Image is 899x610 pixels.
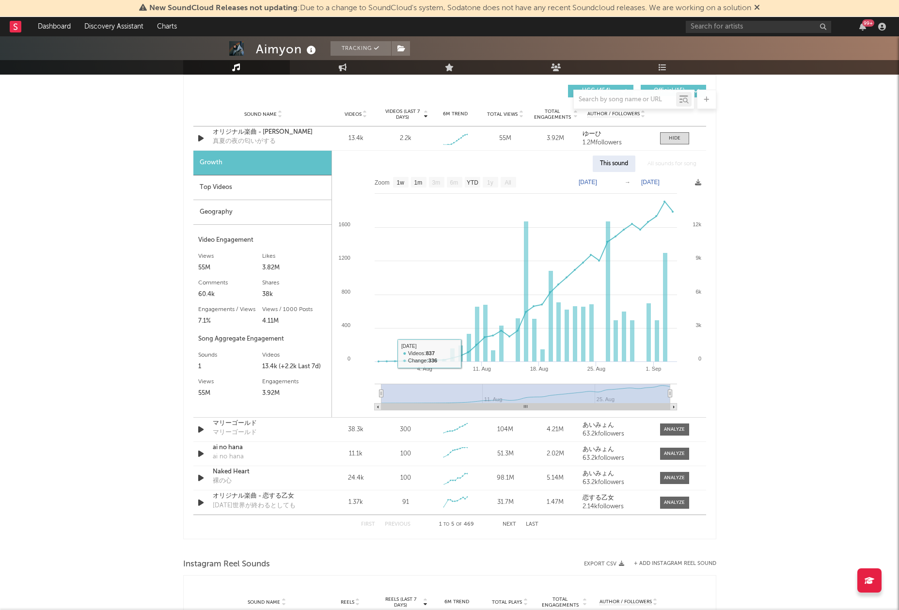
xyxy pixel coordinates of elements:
[456,522,462,527] span: of
[483,425,528,435] div: 104M
[634,561,716,566] button: + Add Instagram Reel Sound
[149,4,751,12] span: : Due to a change to SoundCloud's system, Sodatone does not have any recent Soundcloud releases. ...
[347,356,350,361] text: 0
[213,467,314,477] a: Naked Heart
[213,137,276,146] div: 真夏の夜の匂いがする
[583,455,650,462] div: 63.2k followers
[583,470,650,477] a: あいみょん
[583,470,614,477] strong: あいみょん
[640,156,704,172] div: All sounds for song
[587,111,640,117] span: Author / Followers
[526,522,538,527] button: Last
[583,479,650,486] div: 63.2k followers
[198,349,263,361] div: Sounds
[533,109,572,120] span: Total Engagements
[262,388,327,399] div: 3.92M
[647,88,692,94] span: Official ( 15 )
[262,349,327,361] div: Videos
[213,428,257,438] div: マリーゴールド
[859,23,866,31] button: 99+
[338,221,350,227] text: 1600
[331,41,391,56] button: Tracking
[574,96,676,104] input: Search by song name or URL
[574,88,619,94] span: UGC ( 454 )
[198,235,327,246] div: Video Engagement
[375,179,390,186] text: Zoom
[646,366,661,372] text: 1. Sep
[213,419,314,428] a: マリーゴールド
[400,134,411,143] div: 2.2k
[450,179,458,186] text: 6m
[505,179,511,186] text: All
[587,366,605,372] text: 25. Aug
[338,255,350,261] text: 1200
[400,449,411,459] div: 100
[483,498,528,507] div: 31.7M
[583,422,650,429] a: あいみょん
[503,522,516,527] button: Next
[443,522,449,527] span: to
[583,140,650,146] div: 1.2M followers
[248,599,280,605] span: Sound Name
[533,498,578,507] div: 1.47M
[213,476,232,486] div: 裸の心
[433,598,481,606] div: 6M Trend
[599,599,652,605] span: Author / Followers
[213,452,244,462] div: ai no hana
[198,388,263,399] div: 55M
[695,255,701,261] text: 9k
[492,599,522,605] span: Total Plays
[641,179,660,186] text: [DATE]
[417,366,432,372] text: 4. Aug
[483,473,528,483] div: 98.1M
[641,85,706,97] button: Official(15)
[213,443,314,453] a: ai no hana
[333,134,379,143] div: 13.4k
[383,109,422,120] span: Videos (last 7 days)
[262,289,327,300] div: 38k
[198,262,263,274] div: 55M
[483,449,528,459] div: 51.3M
[262,376,327,388] div: Engagements
[78,17,150,36] a: Discovery Assistant
[379,596,422,608] span: Reels (last 7 days)
[262,250,327,262] div: Likes
[262,361,327,373] div: 13.4k (+2.2k Last 7d)
[579,179,597,186] text: [DATE]
[402,498,409,507] div: 91
[583,131,601,137] strong: ゆーひ
[530,366,548,372] text: 18. Aug
[183,559,270,570] span: Instagram Reel Sounds
[583,446,650,453] a: あいみょん
[198,250,263,262] div: Views
[539,596,582,608] span: Total Engagements
[686,21,831,33] input: Search for artists
[625,179,631,186] text: →
[568,85,633,97] button: UGC(454)
[483,134,528,143] div: 55M
[533,425,578,435] div: 4.21M
[385,522,410,527] button: Previous
[533,134,578,143] div: 3.92M
[333,449,379,459] div: 11.1k
[345,111,362,117] span: Videos
[262,262,327,274] div: 3.82M
[432,179,440,186] text: 3m
[583,495,650,501] a: 恋する乙女
[698,356,701,361] text: 0
[262,315,327,327] div: 4.11M
[333,498,379,507] div: 1.37k
[198,289,263,300] div: 60.4k
[583,495,614,501] strong: 恋する乙女
[400,473,411,483] div: 100
[593,156,635,172] div: This sound
[213,127,314,137] a: オリジナル楽曲 - [PERSON_NAME]
[754,4,760,12] span: Dismiss
[583,422,614,428] strong: あいみょん
[583,446,614,453] strong: あいみょん
[213,491,314,501] a: オリジナル楽曲 - 恋する乙女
